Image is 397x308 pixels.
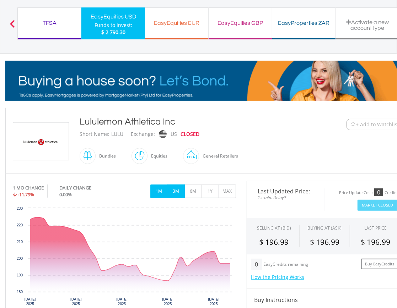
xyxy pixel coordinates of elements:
[202,185,219,198] button: 1Y
[251,274,304,280] a: How the Pricing Works
[59,185,115,191] div: DAILY CHANGE
[95,22,132,29] div: Funds to invest:
[208,297,220,306] text: [DATE] 2025
[264,262,309,268] div: EasyCredits remaining
[171,128,177,141] div: US
[259,237,289,247] span: $ 196.99
[86,12,141,22] div: EasyEquities USD
[251,259,262,270] div: 0
[17,223,23,227] text: 220
[184,185,202,198] button: 6M
[364,225,387,231] div: LAST PRICE
[18,191,34,198] span: -11.79%
[219,185,236,198] button: MAX
[80,128,109,141] div: Short Name:
[162,297,174,306] text: [DATE] 2025
[361,237,390,247] span: $ 196.99
[17,207,23,210] text: 230
[277,18,331,28] div: EasyProperties ZAR
[17,257,23,260] text: 200
[252,188,320,194] span: Last Updated Price:
[339,190,373,196] div: Price Update Cost:
[14,123,68,160] img: EQU.US.LULU.png
[96,148,116,165] div: Bundles
[101,29,125,35] span: $ 2 790.30
[70,297,82,306] text: [DATE] 2025
[80,115,303,128] div: Lululemon Athletica Inc
[147,148,167,165] div: Equities
[116,297,128,306] text: [DATE] 2025
[213,18,268,28] div: EasyEquities GBP
[257,225,291,231] div: SELLING AT (BID)
[350,122,356,127] img: Watchlist
[17,273,23,277] text: 190
[150,185,168,198] button: 1M
[25,297,36,306] text: [DATE] 2025
[22,18,77,28] div: TFSA
[199,148,238,165] div: General Retailers
[111,128,123,141] div: LULU
[167,185,185,198] button: 3M
[181,128,199,141] div: CLOSED
[5,23,20,31] button: Previous
[254,296,396,304] h4: Buy Instructions
[307,225,342,231] span: BUYING AT (ASK)
[59,191,72,198] span: 0.00%
[17,290,23,294] text: 180
[159,130,167,138] img: nasdaq.png
[17,240,23,244] text: 210
[131,128,155,141] div: Exchange:
[13,185,44,191] div: 1 MO CHANGE
[310,237,339,247] span: $ 196.99
[149,18,204,28] div: EasyEquities EUR
[340,19,395,31] div: Activate a new account type
[374,188,383,196] div: 0
[252,194,320,201] span: 15-min. Delay*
